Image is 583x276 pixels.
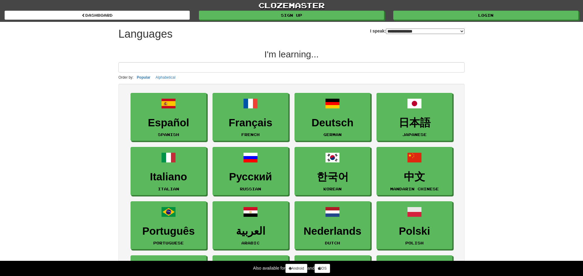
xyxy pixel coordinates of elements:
[393,11,578,20] a: Login
[154,74,177,81] button: Alphabetical
[5,11,190,20] a: dashboard
[134,117,203,129] h3: Español
[380,225,449,237] h3: Polski
[131,201,206,250] a: PortuguêsPortuguese
[285,264,307,273] a: Android
[295,201,370,250] a: NederlandsDutch
[216,117,285,129] h3: Français
[295,93,370,141] a: DeutschGerman
[216,225,285,237] h3: العربية
[131,147,206,195] a: ItalianoItalian
[315,264,330,273] a: iOS
[213,93,288,141] a: FrançaisFrench
[153,241,184,245] small: Portuguese
[298,117,367,129] h3: Deutsch
[380,117,449,129] h3: 日本語
[135,74,152,81] button: Popular
[390,187,439,191] small: Mandarin Chinese
[134,225,203,237] h3: Português
[325,241,340,245] small: Dutch
[298,171,367,183] h3: 한국어
[370,28,465,34] label: I speak:
[241,241,260,245] small: Arabic
[402,132,427,137] small: Japanese
[405,241,424,245] small: Polish
[323,132,342,137] small: German
[158,132,179,137] small: Spanish
[118,49,465,59] h2: I'm learning...
[380,171,449,183] h3: 中文
[377,201,452,250] a: PolskiPolish
[134,171,203,183] h3: Italiano
[199,11,384,20] a: Sign up
[241,132,260,137] small: French
[216,171,285,183] h3: Русский
[158,187,179,191] small: Italian
[213,201,288,250] a: العربيةArabic
[298,225,367,237] h3: Nederlands
[240,187,261,191] small: Russian
[118,28,172,40] h1: Languages
[386,29,465,34] select: I speak:
[377,147,452,195] a: 中文Mandarin Chinese
[118,75,134,80] small: Order by:
[213,147,288,195] a: РусскийRussian
[377,93,452,141] a: 日本語Japanese
[295,147,370,195] a: 한국어Korean
[323,187,342,191] small: Korean
[131,93,206,141] a: EspañolSpanish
